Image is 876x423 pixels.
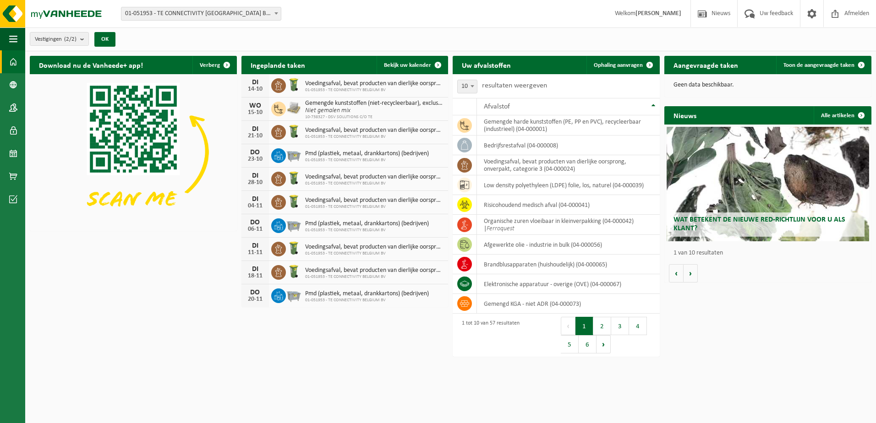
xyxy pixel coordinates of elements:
[246,242,264,249] div: DI
[477,175,660,195] td: low density polyethyleen (LDPE) folie, los, naturel (04-000039)
[611,317,629,335] button: 3
[305,197,444,204] span: Voedingsafval, bevat producten van dierlijke oorsprong, onverpakt, categorie 3
[635,10,681,17] strong: [PERSON_NAME]
[579,335,597,353] button: 6
[246,133,264,139] div: 21-10
[477,274,660,294] td: elektronische apparatuur - overige (OVE) (04-000067)
[477,294,660,314] td: gemengd KGA - niet ADR (04-000073)
[684,264,698,282] button: Volgende
[305,127,444,134] span: Voedingsafval, bevat producten van dierlijke oorsprong, onverpakt, categorie 3
[664,56,747,74] h2: Aangevraagde taken
[286,100,301,116] img: LP-PA-00000-WDN-11
[673,250,867,256] p: 1 van 10 resultaten
[241,56,314,74] h2: Ingeplande taken
[246,296,264,303] div: 20-11
[246,289,264,296] div: DO
[192,56,236,74] button: Verberg
[457,316,520,354] div: 1 tot 10 van 57 resultaten
[477,136,660,155] td: bedrijfsrestafval (04-000008)
[305,80,444,87] span: Voedingsafval, bevat producten van dierlijke oorsprong, onverpakt, categorie 3
[482,82,547,89] label: resultaten weergeven
[305,150,429,157] span: Pmd (plastiek, metaal, drankkartons) (bedrijven)
[200,62,220,68] span: Verberg
[286,240,301,256] img: WB-0140-HPE-GN-50
[814,106,871,125] a: Alle artikelen
[664,106,706,124] h2: Nieuws
[575,317,593,335] button: 1
[305,107,350,114] i: Niet gemalen mix
[377,56,447,74] a: Bekijk uw kalender
[246,249,264,256] div: 11-11
[453,56,520,74] h2: Uw afvalstoffen
[286,264,301,279] img: WB-0140-HPE-GN-50
[286,124,301,139] img: WB-0140-HPE-GN-50
[458,80,477,93] span: 10
[783,62,854,68] span: Toon de aangevraagde taken
[593,317,611,335] button: 2
[667,127,870,241] a: Wat betekent de nieuwe RED-richtlijn voor u als klant?
[246,219,264,226] div: DO
[305,157,429,163] span: 01-051953 - TE CONNECTIVITY BELGIUM BV
[305,174,444,181] span: Voedingsafval, bevat producten van dierlijke oorsprong, onverpakt, categorie 3
[305,87,444,93] span: 01-051953 - TE CONNECTIVITY BELGIUM BV
[629,317,647,335] button: 4
[561,335,579,353] button: 5
[246,195,264,203] div: DI
[305,244,444,251] span: Voedingsafval, bevat producten van dierlijke oorsprong, onverpakt, categorie 3
[477,235,660,255] td: afgewerkte olie - industrie in bulk (04-000056)
[246,203,264,209] div: 04-11
[30,74,237,229] img: Download de VHEPlus App
[561,317,575,335] button: Previous
[286,170,301,186] img: WB-0140-HPE-GN-50
[246,109,264,116] div: 15-10
[305,100,444,107] span: Gemengde kunststoffen (niet-recycleerbaar), exclusief pvc
[384,62,431,68] span: Bekijk uw kalender
[30,32,89,46] button: Vestigingen(2/2)
[305,204,444,210] span: 01-051953 - TE CONNECTIVITY BELGIUM BV
[477,115,660,136] td: gemengde harde kunststoffen (PE, PP en PVC), recycleerbaar (industrieel) (04-000001)
[305,290,429,298] span: Pmd (plastiek, metaal, drankkartons) (bedrijven)
[121,7,281,21] span: 01-051953 - TE CONNECTIVITY BELGIUM BV - OOSTKAMP
[457,80,477,93] span: 10
[305,274,444,280] span: 01-051953 - TE CONNECTIVITY BELGIUM BV
[64,36,77,42] count: (2/2)
[305,134,444,140] span: 01-051953 - TE CONNECTIVITY BELGIUM BV
[286,287,301,303] img: WB-2500-GAL-GY-01
[586,56,659,74] a: Ophaling aanvragen
[246,79,264,86] div: DI
[246,172,264,179] div: DI
[246,125,264,133] div: DI
[484,103,510,110] span: Afvalstof
[246,156,264,163] div: 23-10
[673,216,845,232] span: Wat betekent de nieuwe RED-richtlijn voor u als klant?
[477,155,660,175] td: voedingsafval, bevat producten van dierlijke oorsprong, onverpakt, categorie 3 (04-000024)
[597,335,611,353] button: Next
[305,220,429,228] span: Pmd (plastiek, metaal, drankkartons) (bedrijven)
[246,149,264,156] div: DO
[246,102,264,109] div: WO
[477,255,660,274] td: brandblusapparaten (huishoudelijk) (04-000065)
[305,228,429,233] span: 01-051953 - TE CONNECTIVITY BELGIUM BV
[305,267,444,274] span: Voedingsafval, bevat producten van dierlijke oorsprong, onverpakt, categorie 3
[121,7,281,20] span: 01-051953 - TE CONNECTIVITY BELGIUM BV - OOSTKAMP
[286,147,301,163] img: WB-2500-GAL-GY-01
[594,62,643,68] span: Ophaling aanvragen
[286,217,301,233] img: WB-2500-GAL-GY-01
[477,215,660,235] td: organische zuren vloeibaar in kleinverpakking (04-000042) |
[286,77,301,92] img: WB-0140-HPE-GN-50
[477,195,660,215] td: risicohoudend medisch afval (04-000041)
[35,33,77,46] span: Vestigingen
[305,114,444,120] span: 10-738327 - DSV SOLUTIONS C/O TE
[30,56,152,74] h2: Download nu de Vanheede+ app!
[776,56,871,74] a: Toon de aangevraagde taken
[305,298,429,303] span: 01-051953 - TE CONNECTIVITY BELGIUM BV
[246,226,264,233] div: 06-11
[669,264,684,282] button: Vorige
[305,251,444,256] span: 01-051953 - TE CONNECTIVITY BELGIUM BV
[286,194,301,209] img: WB-0140-HPE-GN-50
[246,179,264,186] div: 28-10
[94,32,115,47] button: OK
[246,86,264,92] div: 14-10
[487,225,515,232] i: Ferroquest
[305,181,444,186] span: 01-051953 - TE CONNECTIVITY BELGIUM BV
